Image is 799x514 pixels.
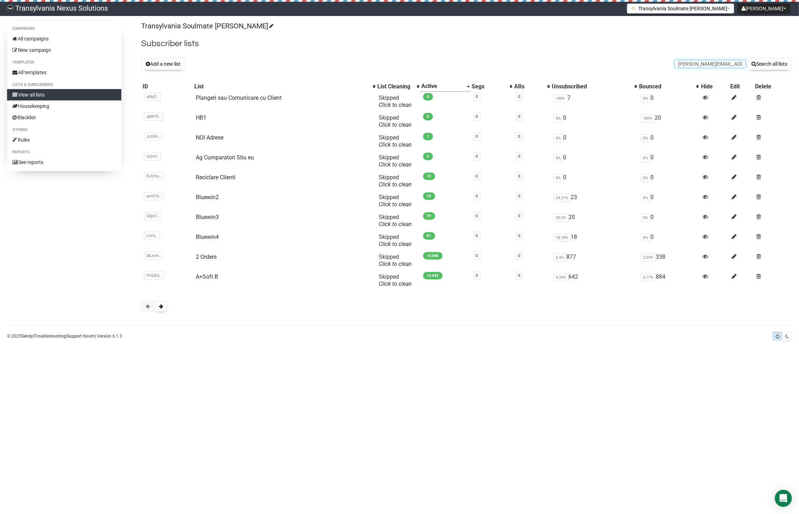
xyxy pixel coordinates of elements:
[551,131,638,151] td: 0
[641,214,651,222] span: 0%
[7,5,13,11] img: 586cc6b7d8bc403f0c61b981d947c989
[7,24,121,33] li: Campaigns
[196,174,235,181] a: Reciclare Clienti
[379,194,412,208] span: Skipped
[379,241,412,247] a: Click to clean
[143,83,192,90] div: ID
[638,251,700,270] td: 338
[144,152,161,160] span: iyQnV..
[144,252,163,260] span: 08Jm9..
[775,490,792,507] div: Open Intercom Messenger
[638,131,700,151] td: 0
[476,273,478,278] a: 0
[423,252,443,259] span: 13,046
[700,81,729,92] th: Hide: No sort applied, sorting is disabled
[641,134,651,142] span: 0%
[476,253,478,258] a: 0
[554,174,564,182] span: 0%
[551,171,638,191] td: 0
[196,114,206,121] a: HB1
[423,272,443,279] span: 14,443
[476,154,478,159] a: 0
[144,272,164,280] span: PHDXQ..
[515,83,544,90] div: ARs
[518,94,521,99] a: 0
[551,92,638,111] td: 7
[638,270,700,290] td: 884
[7,81,121,89] li: Lists & subscribers
[476,114,478,119] a: 0
[513,81,551,92] th: ARs: No sort applied, activate to apply an ascending sort
[7,44,121,56] a: New campaign
[423,113,433,120] span: 0
[196,194,219,201] a: Bluewin2
[379,174,412,188] span: Skipped
[7,67,121,78] a: All templates
[518,234,521,238] a: 0
[196,94,282,101] a: Plangeri sau Comunicare cu Client
[472,83,506,90] div: Segs
[518,253,521,258] a: 0
[7,58,121,67] li: Templates
[196,154,254,161] a: Ag Cumparatori Stiu eu
[379,141,412,148] a: Click to clean
[196,253,217,260] a: 2 Orders
[518,114,521,119] a: 0
[554,234,571,242] span: 18.18%
[420,81,471,92] th: Active: Ascending sort applied, activate to apply a descending sort
[196,134,223,141] a: NOI Adrese
[551,191,638,211] td: 23
[471,81,513,92] th: Segs: No sort applied, activate to apply an ascending sort
[379,280,412,287] a: Click to clean
[631,5,637,11] img: 1.png
[551,270,638,290] td: 642
[7,33,121,44] a: All campaigns
[379,261,412,267] a: Click to clean
[554,154,564,162] span: 0%
[551,111,638,131] td: 0
[641,114,655,122] span: 100%
[379,181,412,188] a: Click to clean
[379,221,412,228] a: Click to clean
[551,151,638,171] td: 0
[476,194,478,198] a: 0
[423,232,435,240] span: 81
[730,83,752,90] div: Edit
[7,332,122,340] p: © 2025 | | | Version 6.1.3
[423,192,435,200] span: 72
[34,334,66,339] a: Troubleshooting
[551,231,638,251] td: 18
[638,92,700,111] td: 0
[641,94,651,103] span: 0%
[423,173,435,180] span: 13
[423,153,433,160] span: 5
[21,334,33,339] a: Sendy
[476,234,478,238] a: 0
[638,151,700,171] td: 0
[476,94,478,99] a: 0
[378,83,413,90] div: List Cleaning
[641,253,656,262] span: 2.53%
[552,83,631,90] div: Unsubscribed
[627,4,734,13] button: Transylvania Soulmate [PERSON_NAME]
[144,172,163,180] span: RJOHo..
[141,37,792,50] h2: Subscriber lists
[7,112,121,123] a: Blacklist
[144,113,163,121] span: q8W75..
[144,232,160,240] span: LirF6..
[144,132,162,141] span: JcG9A..
[141,22,272,30] a: Transylvania Soulmate [PERSON_NAME]
[551,251,638,270] td: 877
[554,134,564,142] span: 0%
[518,134,521,139] a: 0
[196,273,218,280] a: A+Soft B
[7,157,121,168] a: See reports
[638,211,700,231] td: 0
[141,81,193,92] th: ID: No sort applied, sorting is disabled
[641,174,651,182] span: 0%
[196,234,219,240] a: Bluewin4
[554,194,571,202] span: 24.21%
[729,81,754,92] th: Edit: No sort applied, sorting is disabled
[144,212,162,220] span: G0prC..
[638,111,700,131] td: 20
